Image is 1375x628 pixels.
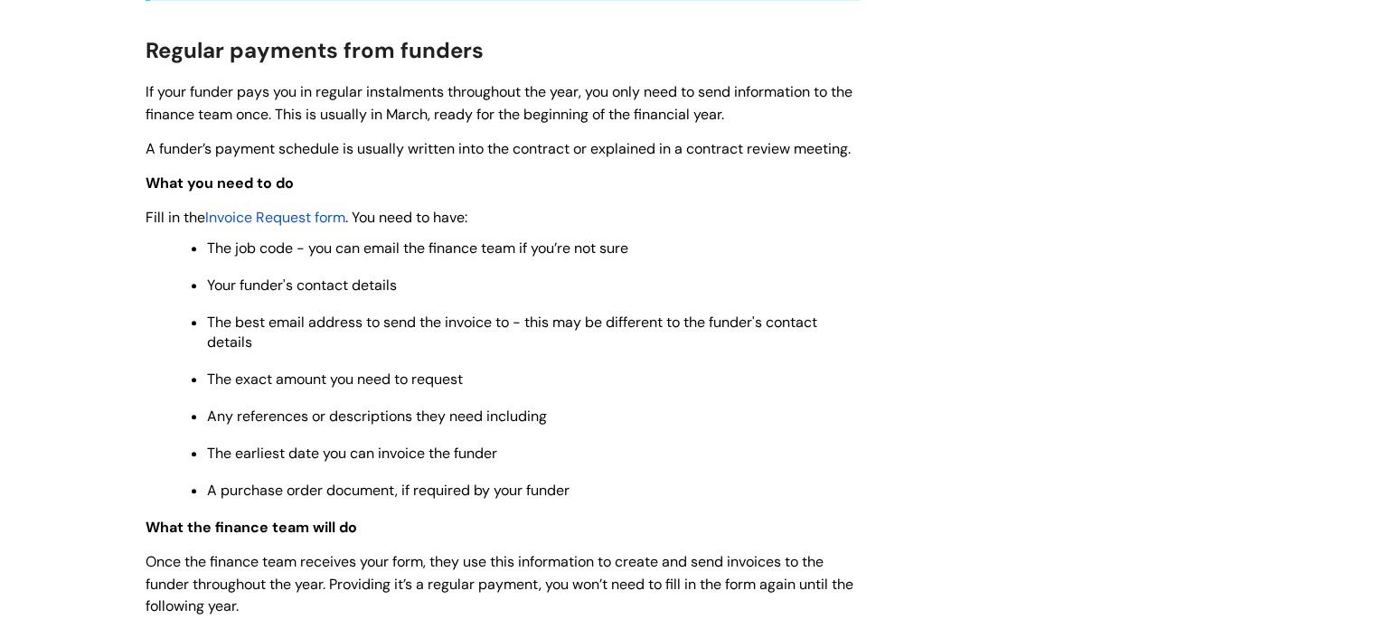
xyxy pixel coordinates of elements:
span: What you need to do [146,173,294,192]
span: What the finance team will do [146,518,357,537]
a: Invoice Request form [205,206,345,228]
span: If your funder pays you in regular instalments throughout the year, you only need to send informa... [146,82,852,124]
span: The best email address to send the invoice to - this may be different to the funder's contact det... [207,313,817,351]
span: The job code - you can email the finance team if you’re not sure [207,239,628,258]
span: Any references or descriptions they need including [207,407,547,426]
span: Fill in the [146,208,205,227]
span: Your funder's contact details [207,276,397,295]
span: Invoice Request form [205,208,345,227]
span: The earliest date you can invoice the funder [207,444,497,463]
span: Once the finance team receives your form, they use this information to create and send invoices t... [146,552,853,616]
span: A purchase order document, if required by your funder [207,481,570,500]
span: A funder’s payment schedule is usually written into the contract or explained in a contract revie... [146,139,851,158]
span: . You need to have: [345,208,467,227]
span: The exact amount you need to request [207,370,463,389]
span: Regular payments from funders [146,36,484,64]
